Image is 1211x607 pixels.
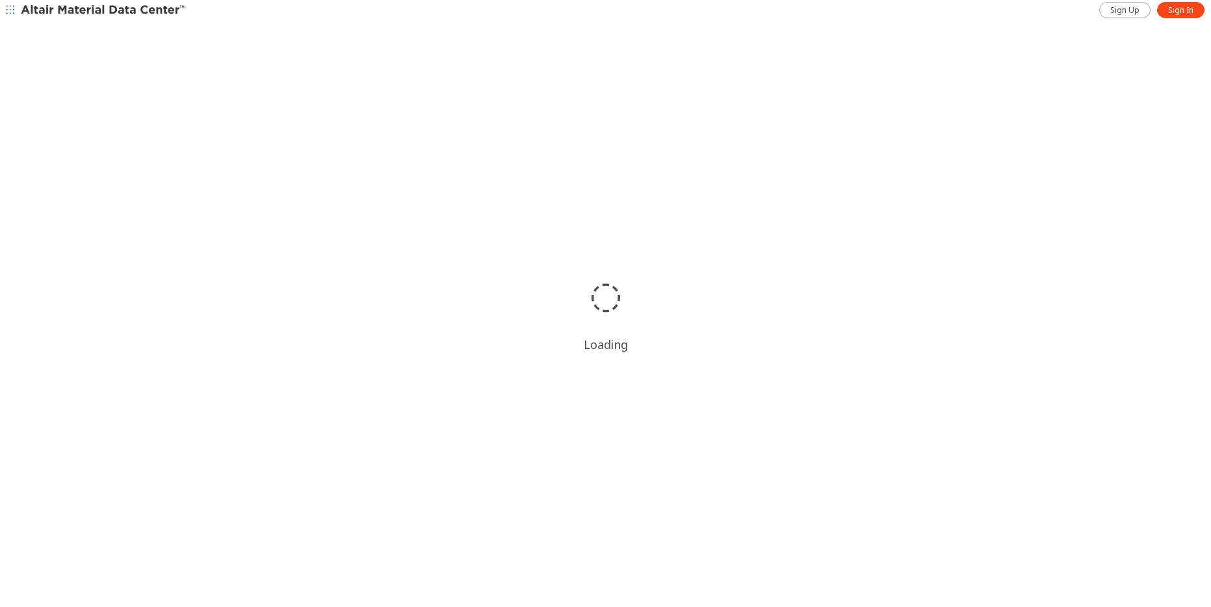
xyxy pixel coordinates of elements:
[584,337,628,352] div: Loading
[1157,2,1204,18] a: Sign In
[1099,2,1151,18] a: Sign Up
[21,4,187,17] img: Altair Material Data Center
[1110,5,1139,16] span: Sign Up
[1168,5,1193,16] span: Sign In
